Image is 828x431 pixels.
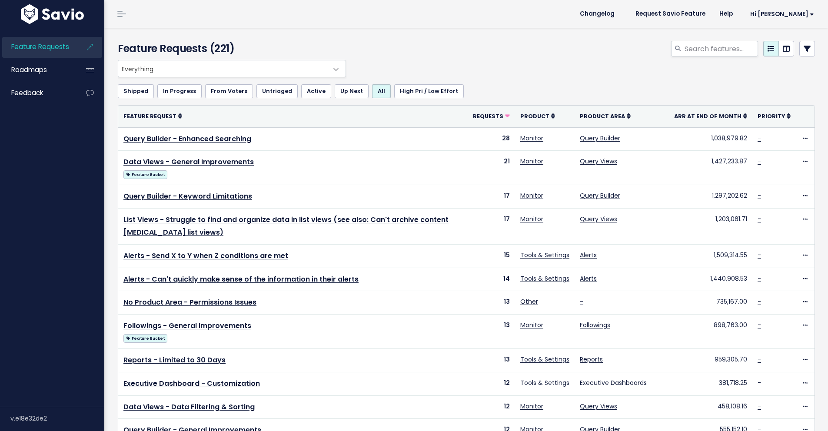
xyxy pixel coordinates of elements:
[740,7,821,21] a: Hi [PERSON_NAME]
[520,321,543,329] a: Monitor
[520,157,543,166] a: Monitor
[580,321,610,329] a: Followings
[123,169,167,179] a: Feature Bucket
[750,11,814,17] span: Hi [PERSON_NAME]
[684,41,758,56] input: Search features...
[468,151,515,185] td: 21
[157,84,202,98] a: In Progress
[2,37,72,57] a: Feature Requests
[669,291,752,315] td: 735,167.00
[123,251,288,261] a: Alerts - Send X to Y when Z conditions are met
[11,88,43,97] span: Feedback
[669,315,752,349] td: 898,763.00
[205,84,253,98] a: From Voters
[520,215,543,223] a: Monitor
[123,332,167,343] a: Feature Bucket
[10,407,104,430] div: v.e18e32de2
[580,355,603,364] a: Reports
[669,244,752,268] td: 1,509,314.55
[520,297,538,306] a: Other
[758,215,761,223] a: -
[674,112,747,120] a: ARR at End of Month
[580,274,597,283] a: Alerts
[669,268,752,291] td: 1,440,908.53
[520,112,555,120] a: Product
[520,251,569,259] a: Tools & Settings
[372,84,391,98] a: All
[580,113,625,120] span: Product Area
[468,395,515,419] td: 12
[123,215,449,237] a: List Views - Struggle to find and organize data in list views (see also: Can't archive content [M...
[123,157,254,167] a: Data Views - General Improvements
[2,60,72,80] a: Roadmaps
[11,42,69,51] span: Feature Requests
[758,113,785,120] span: Priority
[256,84,298,98] a: Untriaged
[674,113,742,120] span: ARR at End of Month
[123,170,167,179] span: Feature Bucket
[628,7,712,20] a: Request Savio Feature
[118,41,342,56] h4: Feature Requests (221)
[758,251,761,259] a: -
[580,297,583,306] a: -
[758,378,761,387] a: -
[580,191,620,200] a: Query Builder
[2,83,72,103] a: Feedback
[520,355,569,364] a: Tools & Settings
[520,402,543,411] a: Monitor
[11,65,47,74] span: Roadmaps
[118,60,328,77] span: Everything
[580,215,617,223] a: Query Views
[123,355,226,365] a: Reports - Limited to 30 Days
[468,268,515,291] td: 14
[669,127,752,151] td: 1,038,979.82
[758,274,761,283] a: -
[520,378,569,387] a: Tools & Settings
[468,209,515,245] td: 17
[123,334,167,343] span: Feature Bucket
[758,134,761,143] a: -
[758,191,761,200] a: -
[712,7,740,20] a: Help
[669,209,752,245] td: 1,203,061.71
[758,402,761,411] a: -
[123,378,260,388] a: Executive Dashboard - Customization
[580,157,617,166] a: Query Views
[468,315,515,349] td: 13
[394,84,464,98] a: High Pri / Low Effort
[123,321,251,331] a: Followings - General Improvements
[580,251,597,259] a: Alerts
[520,191,543,200] a: Monitor
[580,11,615,17] span: Changelog
[335,84,369,98] a: Up Next
[118,60,346,77] span: Everything
[758,157,761,166] a: -
[123,112,182,120] a: Feature Request
[123,297,256,307] a: No Product Area - Permissions Issues
[580,378,647,387] a: Executive Dashboards
[758,355,761,364] a: -
[580,134,620,143] a: Query Builder
[123,274,359,284] a: Alerts - Can't quickly make sense of the information in their alerts
[520,113,549,120] span: Product
[669,372,752,395] td: 381,718.25
[669,395,752,419] td: 458,108.16
[758,112,791,120] a: Priority
[468,185,515,209] td: 17
[123,191,252,201] a: Query Builder - Keyword Limitations
[19,4,86,24] img: logo-white.9d6f32f41409.svg
[520,274,569,283] a: Tools & Settings
[580,112,631,120] a: Product Area
[473,113,503,120] span: Requests
[468,372,515,395] td: 12
[669,185,752,209] td: 1,297,202.62
[468,127,515,151] td: 28
[473,112,510,120] a: Requests
[118,84,154,98] a: Shipped
[123,113,176,120] span: Feature Request
[468,349,515,372] td: 13
[118,84,815,98] ul: Filter feature requests
[468,291,515,315] td: 13
[301,84,331,98] a: Active
[580,402,617,411] a: Query Views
